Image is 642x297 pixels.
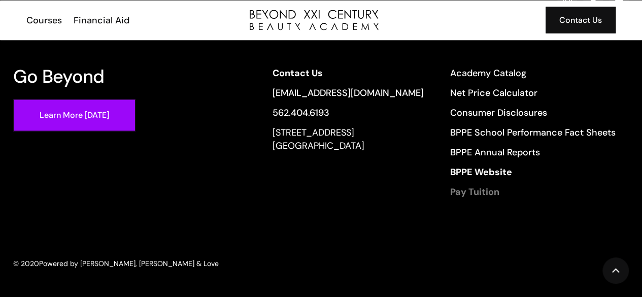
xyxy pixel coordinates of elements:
[250,10,379,30] img: beyond logo
[273,86,424,99] a: [EMAIL_ADDRESS][DOMAIN_NAME]
[39,257,219,269] div: Powered by [PERSON_NAME], [PERSON_NAME] & Love
[273,67,323,79] strong: Contact Us
[450,185,616,198] a: Pay Tuition
[20,13,67,26] a: Courses
[450,145,616,158] a: BPPE Annual Reports
[273,66,424,79] a: Contact Us
[450,125,616,139] a: BPPE School Performance Fact Sheets
[74,13,129,26] div: Financial Aid
[67,13,134,26] a: Financial Aid
[250,10,379,30] a: home
[26,13,62,26] div: Courses
[273,125,424,152] div: [STREET_ADDRESS] [GEOGRAPHIC_DATA]
[450,185,499,197] strong: Pay Tuition
[450,86,616,99] a: Net Price Calculator
[450,165,616,178] a: BPPE Website
[450,106,616,119] a: Consumer Disclosures
[450,66,616,79] a: Academy Catalog
[13,99,136,131] a: Learn More [DATE]
[546,7,616,33] a: Contact Us
[13,257,39,269] div: © 2020
[450,166,512,178] strong: BPPE Website
[273,106,424,119] a: 562.404.6193
[13,66,105,86] h3: Go Beyond
[559,13,602,26] div: Contact Us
